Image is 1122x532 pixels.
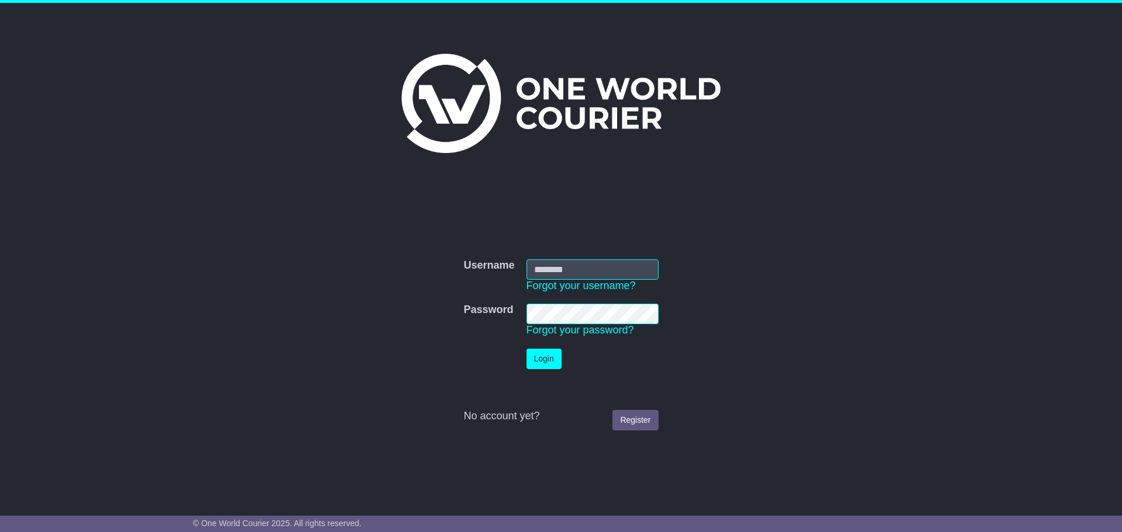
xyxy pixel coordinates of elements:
span: © One World Courier 2025. All rights reserved. [193,519,362,528]
label: Username [463,259,514,272]
a: Register [612,410,658,430]
img: One World [401,54,721,153]
div: No account yet? [463,410,658,423]
button: Login [527,349,562,369]
a: Forgot your username? [527,280,636,291]
label: Password [463,304,513,317]
a: Forgot your password? [527,324,634,336]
